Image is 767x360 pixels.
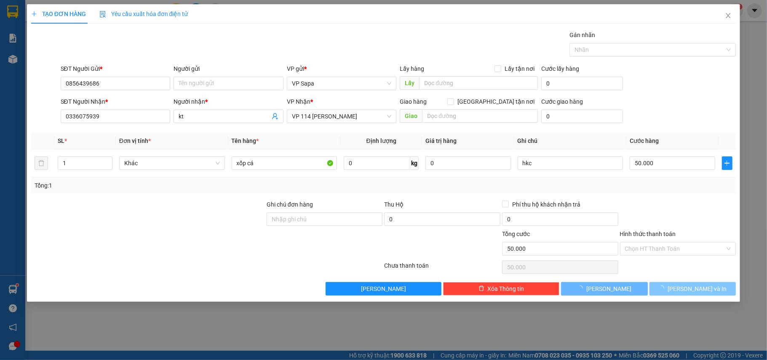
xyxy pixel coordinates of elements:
[630,137,659,144] span: Cước hàng
[61,97,171,106] div: SĐT Người Nhận
[58,137,64,144] span: SL
[31,11,37,17] span: plus
[410,156,419,170] span: kg
[722,160,732,167] span: plus
[425,156,510,170] input: 0
[99,11,188,17] span: Yêu cầu xuất hóa đơn điện tử
[400,98,427,105] span: Giao hàng
[174,97,283,106] div: Người nhận
[232,137,259,144] span: Tên hàng
[35,156,48,170] button: delete
[267,212,383,226] input: Ghi chú đơn hàng
[620,231,676,237] label: Hình thức thanh toán
[35,181,297,190] div: Tổng: 1
[232,156,337,170] input: VD: Bàn, Ghế
[400,65,424,72] span: Lấy hàng
[668,284,727,293] span: [PERSON_NAME] và In
[541,98,583,105] label: Cước giao hàng
[366,137,396,144] span: Định lượng
[99,11,106,18] img: icon
[422,109,538,123] input: Dọc đường
[541,77,623,90] input: Cước lấy hàng
[716,4,740,28] button: Close
[267,201,313,208] label: Ghi chú đơn hàng
[119,137,151,144] span: Đơn vị tính
[425,137,457,144] span: Giá trị hàng
[561,282,648,296] button: [PERSON_NAME]
[44,49,203,102] h2: VP Nhận: VP 7 [PERSON_NAME]
[514,133,627,149] th: Ghi chú
[419,76,538,90] input: Dọc đường
[569,32,595,38] label: Gán nhãn
[518,156,623,170] input: Ghi Chú
[400,109,422,123] span: Giao
[361,284,406,293] span: [PERSON_NAME]
[541,110,623,123] input: Cước giao hàng
[488,284,524,293] span: Xóa Thông tin
[287,98,310,105] span: VP Nhận
[400,76,419,90] span: Lấy
[478,285,484,292] span: delete
[5,7,47,49] img: logo.jpg
[454,97,538,106] span: [GEOGRAPHIC_DATA] tận nơi
[509,200,584,209] span: Phí thu hộ khách nhận trả
[326,282,442,296] button: [PERSON_NAME]
[174,64,283,73] div: Người gửi
[384,201,404,208] span: Thu Hộ
[31,11,86,17] span: TẠO ĐƠN HÀNG
[501,64,538,73] span: Lấy tận nơi
[586,284,631,293] span: [PERSON_NAME]
[541,65,579,72] label: Cước lấy hàng
[443,282,559,296] button: deleteXóa Thông tin
[722,156,733,170] button: plus
[61,64,171,73] div: SĐT Người Gửi
[502,231,530,237] span: Tổng cước
[287,64,397,73] div: VP gửi
[292,110,392,123] span: VP 114 Trần Nhật Duật
[272,113,278,120] span: user-add
[112,7,203,21] b: [DOMAIN_NAME]
[5,49,68,63] h2: BIBQA5W9
[658,285,668,291] span: loading
[577,285,586,291] span: loading
[383,261,501,276] div: Chưa thanh toán
[725,12,732,19] span: close
[51,20,103,34] b: Sao Việt
[649,282,736,296] button: [PERSON_NAME] và In
[124,157,220,169] span: Khác
[292,77,392,90] span: VP Sapa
